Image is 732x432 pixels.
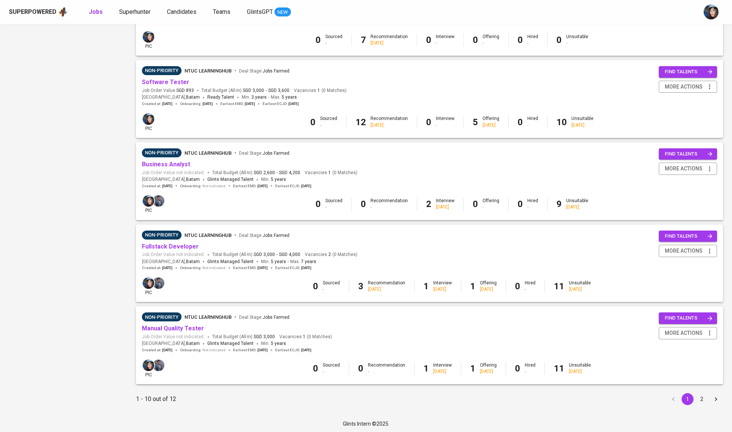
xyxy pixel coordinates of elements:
[436,122,455,129] div: -
[556,199,562,209] b: 9
[266,87,267,94] span: -
[473,35,478,45] b: 0
[167,8,196,15] span: Candidates
[665,246,702,256] span: more actions
[257,183,268,189] span: [DATE]
[176,87,194,94] span: SGD 893
[310,117,316,127] b: 0
[142,334,205,340] span: Job Order Value not indicated.
[186,258,200,266] span: Batam
[527,40,538,46] div: -
[473,199,478,209] b: 0
[316,199,321,209] b: 0
[142,243,199,250] a: Fullstack Developer
[242,95,267,100] span: Min.
[142,101,173,107] span: Created at :
[370,122,408,129] div: [DATE]
[239,151,289,156] span: Deal Stage :
[358,281,363,291] b: 3
[180,348,226,353] span: Onboarding :
[279,334,332,340] span: Vacancies ( 0 Matches )
[233,183,268,189] span: Earliest EMD :
[212,170,300,176] span: Total Budget (All-In)
[275,265,311,271] span: Earliest ECJD :
[263,315,289,320] span: Jobs Farmed
[316,35,321,45] b: 0
[261,259,286,264] span: Min.
[268,87,289,94] span: SGD 3,600
[143,277,154,289] img: diazagista@glints.com
[370,34,408,46] div: Recommendation
[254,334,275,340] span: SGD 3,000
[554,363,564,374] b: 11
[142,258,200,266] span: [GEOGRAPHIC_DATA] ,
[257,265,268,271] span: [DATE]
[153,195,164,207] img: jhon@glints.com
[162,183,173,189] span: [DATE]
[368,368,405,375] div: -
[301,259,316,264] span: 7 years
[665,314,713,323] span: find talents
[436,34,455,46] div: Interview
[665,328,702,338] span: more actions
[525,286,536,293] div: -
[569,286,591,293] div: [DATE]
[142,252,205,258] span: Job Order Value not indicated.
[186,176,200,183] span: Batam
[254,252,275,258] span: SGD 3,000
[659,66,717,78] button: find talents
[566,34,588,46] div: Unsuitable
[361,199,366,209] b: 0
[436,198,455,210] div: Interview
[361,35,366,45] b: 7
[119,7,152,17] a: Superhunter
[142,231,182,240] div: Sufficient Talents in Pipeline
[184,232,232,238] span: NTUC LearningHub
[518,199,523,209] b: 0
[571,115,593,128] div: Unsuitable
[470,281,475,291] b: 1
[261,341,286,346] span: Min.
[239,233,289,238] span: Deal Stage :
[142,325,204,332] a: Manual Quality Tester
[480,362,497,375] div: Offering
[325,40,342,46] div: -
[525,368,536,375] div: -
[368,286,405,293] div: [DATE]
[257,348,268,353] span: [DATE]
[313,363,318,374] b: 0
[263,233,289,238] span: Jobs Farmed
[167,7,198,17] a: Candidates
[659,327,717,339] button: more actions
[527,115,538,128] div: Hired
[704,4,719,19] img: diazagista@glints.com
[313,281,318,291] b: 0
[212,334,275,340] span: Total Budget (All-In)
[480,286,497,293] div: [DATE]
[433,286,452,293] div: [DATE]
[136,395,176,404] p: 1 - 10 out of 12
[518,117,523,127] b: 0
[569,280,591,293] div: Unsuitable
[58,6,68,18] img: app logo
[142,314,182,321] span: Non-Priority
[301,183,311,189] span: [DATE]
[473,117,478,127] b: 5
[275,183,311,189] span: Earliest ECJD :
[142,30,155,50] div: pic
[276,252,277,258] span: -
[327,170,331,176] span: 1
[153,360,164,371] img: jhon@glints.com
[566,204,588,210] div: [DATE]
[142,359,155,378] div: pic
[251,95,267,100] span: 3 years
[186,94,200,101] span: Batam
[202,265,226,271] span: Not indicated
[666,393,723,405] nav: pagination navigation
[659,231,717,242] button: find talents
[288,101,299,107] span: [DATE]
[279,170,300,176] span: SGD 4,200
[483,115,499,128] div: Offering
[271,259,286,264] span: 5 years
[483,198,499,210] div: Offering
